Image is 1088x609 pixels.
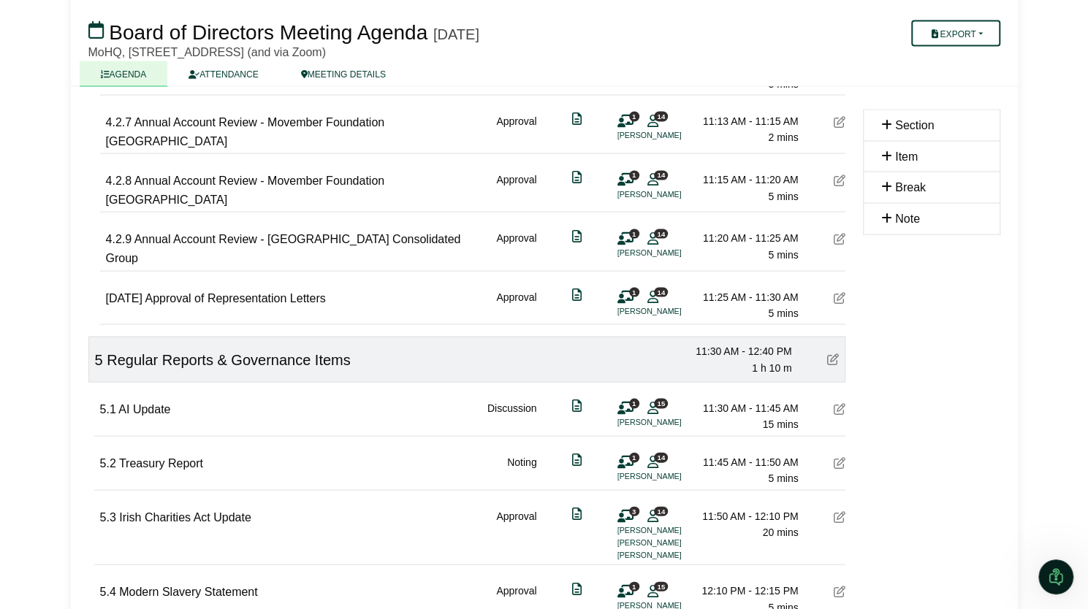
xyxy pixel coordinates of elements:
span: 1 [629,170,639,180]
div: Approval [496,229,536,267]
span: 3 mins [768,77,798,89]
li: [PERSON_NAME] [617,548,727,561]
li: [PERSON_NAME] [617,524,727,536]
div: Approval [496,507,536,562]
button: Export [911,20,1000,47]
span: 1 h 10 m [752,361,791,373]
a: ATTENDANCE [167,61,279,87]
span: Section [895,119,934,131]
span: Treasury Report [119,456,203,469]
span: Note [895,212,920,225]
span: Board of Directors Meeting Agenda [109,21,427,44]
span: Approval of Representation Letters [145,291,325,304]
span: 5 mins [768,307,798,318]
a: MEETING DETAILS [280,61,407,87]
span: 14 [654,287,668,296]
div: 11:50 AM - 12:10 PM [696,507,799,524]
span: 15 mins [762,418,798,429]
div: 11:13 AM - 11:15 AM [696,112,799,129]
div: 11:25 AM - 11:30 AM [696,288,799,304]
div: 11:20 AM - 11:25 AM [696,229,799,245]
li: [PERSON_NAME] [617,536,727,548]
span: 15 [654,398,668,407]
span: 5.4 [100,585,116,597]
span: 1 [629,452,639,461]
span: 4.2.9 [106,232,132,245]
span: Irish Charities Act Update [119,510,251,523]
div: Approval [496,112,536,150]
span: 5.2 [100,456,116,469]
div: 11:15 AM - 11:20 AM [696,171,799,187]
li: [PERSON_NAME] [617,246,727,258]
span: Modern Slavery Statement [119,585,257,597]
span: 5 mins [768,472,798,483]
span: 15 [654,581,668,591]
iframe: Intercom live chat [1038,559,1073,594]
span: 5.3 [100,510,116,523]
div: Approval [496,171,536,208]
div: 11:30 AM - 11:45 AM [696,399,799,415]
span: 5 mins [768,190,798,202]
div: [DATE] [433,26,479,43]
span: 1 [629,581,639,591]
li: [PERSON_NAME] [617,304,727,317]
li: [PERSON_NAME] [617,188,727,200]
span: Break [895,181,926,194]
span: 20 mins [762,526,798,537]
div: 11:30 AM - 12:40 PM [690,342,792,359]
span: 4.2.8 [106,174,132,186]
span: 1 [629,229,639,238]
a: AGENDA [80,61,168,87]
li: [PERSON_NAME] [617,129,727,141]
span: 4.2.7 [106,115,132,128]
span: Item [895,150,918,163]
span: 2 mins [768,131,798,142]
li: [PERSON_NAME] [617,470,727,482]
span: MoHQ, [STREET_ADDRESS] (and via Zoom) [88,46,326,58]
span: 5 mins [768,248,798,260]
span: 1 [629,111,639,120]
div: 11:45 AM - 11:50 AM [696,453,799,470]
span: 5.1 [100,402,116,415]
span: 3 [629,506,639,516]
span: 14 [654,506,668,516]
span: 5 [95,351,103,367]
span: 1 [629,287,639,296]
span: Annual Account Review - Movember Foundation [GEOGRAPHIC_DATA] [106,115,385,147]
span: 14 [654,229,668,238]
div: Discussion [487,399,537,432]
span: Annual Account Review - Movember Foundation [GEOGRAPHIC_DATA] [106,174,385,205]
li: [PERSON_NAME] [617,415,727,428]
span: 14 [654,111,668,120]
span: Regular Reports & Governance Items [107,351,351,367]
span: 14 [654,170,668,180]
span: 14 [654,452,668,461]
div: Approval [496,288,536,321]
span: 1 [629,398,639,407]
div: Noting [507,453,536,486]
div: 12:10 PM - 12:15 PM [696,582,799,598]
span: Annual Account Review - [GEOGRAPHIC_DATA] Consolidated Group [106,232,461,264]
span: AI Update [118,402,170,415]
span: [DATE] [106,291,142,304]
